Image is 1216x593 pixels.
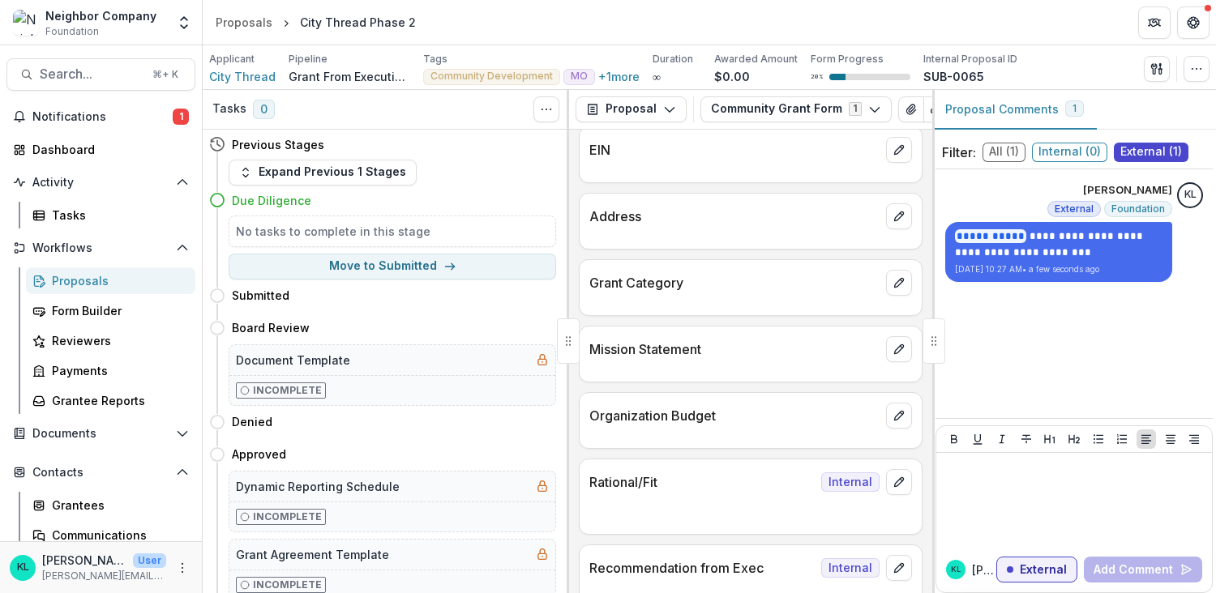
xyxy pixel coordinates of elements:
[951,565,961,574] div: Kerri Lopez-Howell
[26,387,195,414] a: Grantee Reports
[1112,429,1132,449] button: Ordered List
[1137,429,1156,449] button: Align Left
[52,207,182,224] div: Tasks
[32,466,169,480] span: Contacts
[1184,429,1204,449] button: Align Right
[886,336,912,362] button: edit
[1040,429,1060,449] button: Heading 1
[26,327,195,354] a: Reviewers
[300,14,416,31] div: City Thread Phase 2
[972,561,996,578] p: [PERSON_NAME] L
[589,406,880,425] p: Organization Budget
[232,192,311,209] h4: Due Diligence
[932,90,1097,130] button: Proposal Comments
[1114,143,1188,162] span: External ( 1 )
[13,10,39,36] img: Neighbor Company
[1177,6,1210,39] button: Get Help
[229,160,417,186] button: Expand Previous 1 Stages
[1111,203,1165,215] span: Foundation
[714,52,798,66] p: Awarded Amount
[45,7,156,24] div: Neighbor Company
[886,137,912,163] button: edit
[253,578,322,592] p: Incomplete
[589,472,815,492] p: Rational/Fit
[589,140,880,160] p: EIN
[52,332,182,349] div: Reviewers
[232,287,289,304] h4: Submitted
[253,383,322,398] p: Incomplete
[996,557,1077,582] button: External
[1161,429,1180,449] button: Align Center
[212,102,246,116] h3: Tasks
[886,403,912,429] button: edit
[533,96,559,122] button: Toggle View Cancelled Tasks
[232,446,286,463] h4: Approved
[1138,6,1171,39] button: Partners
[886,203,912,229] button: edit
[236,352,350,369] h5: Document Template
[209,11,279,34] a: Proposals
[232,413,272,430] h4: Denied
[1073,103,1077,114] span: 1
[173,558,192,578] button: More
[232,319,310,336] h4: Board Review
[229,254,556,279] button: Move to Submitted
[45,24,99,39] span: Foundation
[886,270,912,296] button: edit
[923,52,1017,66] p: Internal Proposal ID
[42,569,166,583] p: [PERSON_NAME][EMAIL_ADDRESS][DOMAIN_NAME]
[209,68,276,85] a: City Thread
[589,558,815,578] p: Recommendation from Exec
[236,478,400,495] h5: Dynamic Reporting Schedule
[968,429,987,449] button: Underline
[236,546,389,563] h5: Grant Agreement Template
[232,136,324,153] h4: Previous Stages
[6,136,195,163] a: Dashboard
[1032,143,1107,162] span: Internal ( 0 )
[821,472,880,492] span: Internal
[26,357,195,384] a: Payments
[26,492,195,518] a: Grantees
[430,70,553,82] span: Community Development
[589,339,880,359] p: Mission Statement
[26,522,195,548] a: Communications
[6,235,195,261] button: Open Workflows
[576,96,687,122] button: Proposal
[811,52,884,66] p: Form Progress
[811,71,823,83] p: 20 %
[886,555,912,581] button: edit
[6,459,195,485] button: Open Contacts
[17,562,29,573] div: Kerri Lopez-Howell
[1083,182,1172,198] p: [PERSON_NAME]
[714,68,750,85] p: $0.00
[992,429,1012,449] button: Italicize
[955,263,1162,275] p: [DATE] 10:27 AM • a few seconds ago
[52,392,182,409] div: Grantee Reports
[6,104,195,130] button: Notifications1
[1020,563,1067,577] p: External
[1184,190,1197,200] div: Kerri Lopez-Howell
[32,141,182,158] div: Dashboard
[598,70,640,83] button: +1more
[253,510,322,524] p: Incomplete
[898,96,924,122] button: View Attached Files
[1055,203,1094,215] span: External
[216,14,272,31] div: Proposals
[983,143,1025,162] span: All ( 1 )
[886,469,912,495] button: edit
[944,429,964,449] button: Bold
[32,427,169,441] span: Documents
[653,68,661,85] p: ∞
[209,11,422,34] nav: breadcrumb
[52,527,182,544] div: Communications
[1084,557,1202,582] button: Add Comment
[589,207,880,226] p: Address
[423,52,447,66] p: Tags
[52,272,182,289] div: Proposals
[571,70,588,82] span: MO
[942,143,976,162] p: Filter:
[821,558,880,578] span: Internal
[173,109,189,125] span: 1
[40,66,143,82] span: Search...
